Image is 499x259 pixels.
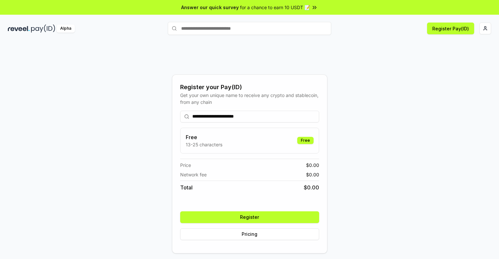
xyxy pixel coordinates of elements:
[186,141,222,148] p: 13-25 characters
[304,184,319,191] span: $ 0.00
[57,24,75,33] div: Alpha
[180,184,193,191] span: Total
[180,211,319,223] button: Register
[306,171,319,178] span: $ 0.00
[180,162,191,169] span: Price
[180,228,319,240] button: Pricing
[297,137,314,144] div: Free
[186,133,222,141] h3: Free
[240,4,310,11] span: for a chance to earn 10 USDT 📝
[306,162,319,169] span: $ 0.00
[427,23,474,34] button: Register Pay(ID)
[180,92,319,105] div: Get your own unique name to receive any crypto and stablecoin, from any chain
[8,24,30,33] img: reveel_dark
[181,4,239,11] span: Answer our quick survey
[180,83,319,92] div: Register your Pay(ID)
[31,24,55,33] img: pay_id
[180,171,207,178] span: Network fee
